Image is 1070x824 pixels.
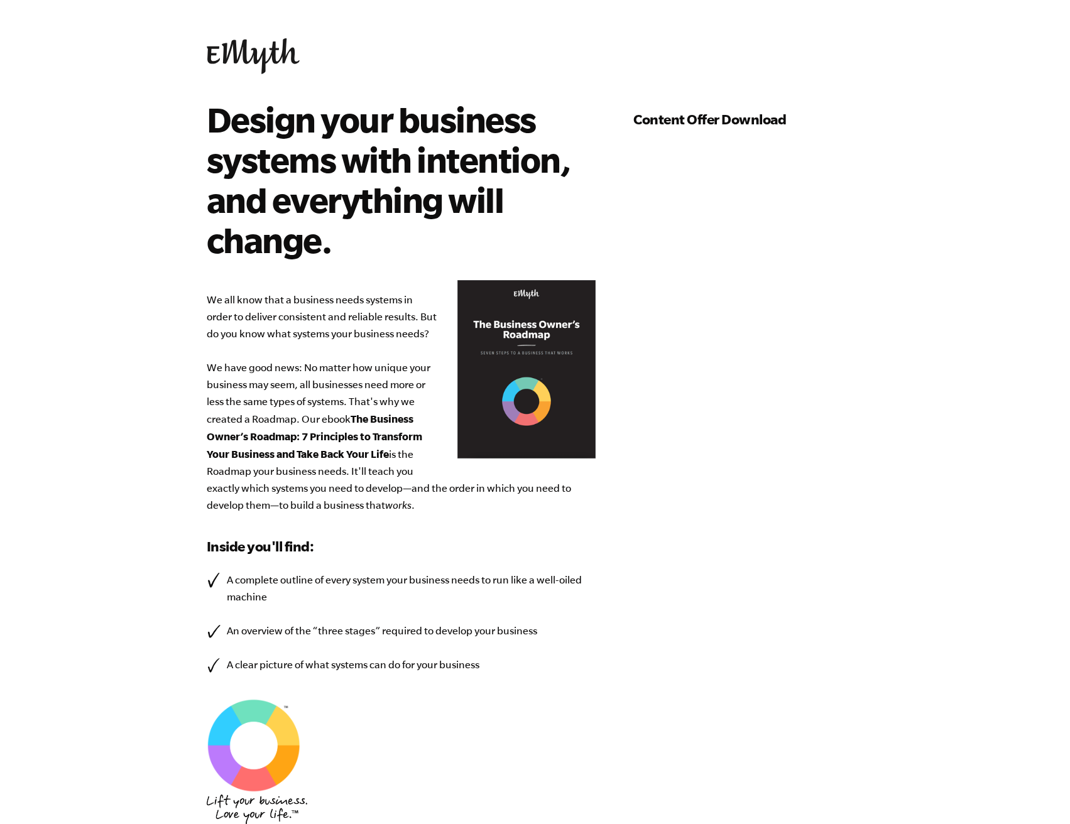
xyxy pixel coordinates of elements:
li: An overview of the “three stages” required to develop your business [207,622,596,639]
h3: Content Offer Download [633,109,863,129]
img: EMyth [207,38,300,74]
p: We all know that a business needs systems in order to deliver consistent and reliable results. Bu... [207,291,596,514]
h2: Design your business systems with intention, and everything will change. [207,99,578,260]
em: works [385,499,412,511]
li: A clear picture of what systems can do for your business [207,656,596,673]
li: A complete outline of every system your business needs to run like a well-oiled machine [207,572,596,605]
h3: Inside you'll find: [207,536,596,556]
img: Business Owners Roadmap Cover [457,280,596,459]
img: EMyth SES TM Graphic [207,698,301,793]
b: The Business Owner’s Roadmap: 7 Principles to Transform Your Business and Take Back Your Life [207,413,422,460]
